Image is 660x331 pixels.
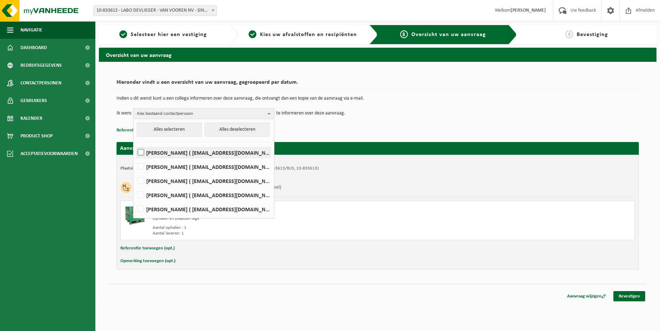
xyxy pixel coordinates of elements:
span: Navigatie [20,21,42,39]
div: Aantal ophalen : 1 [153,225,406,231]
span: Kies bestaand contactpersoon [137,108,265,119]
span: 1 [119,30,127,38]
span: Kies uw afvalstoffen en recipiënten [260,32,357,37]
span: Bedrijfsgegevens [20,57,62,74]
span: 10-833613 - LABO DEVLIEGER - VAN VOOREN NV - SINT-TRUIDEN [93,5,217,16]
label: [PERSON_NAME] ( [EMAIL_ADDRESS][DOMAIN_NAME] ) [136,147,270,158]
span: Product Shop [20,127,53,145]
span: 2 [249,30,256,38]
span: 4 [565,30,573,38]
button: Alles selecteren [137,123,202,137]
button: Kies bestaand contactpersoon [133,108,274,119]
label: [PERSON_NAME] ( [EMAIL_ADDRESS][DOMAIN_NAME] ) [136,204,270,214]
label: [PERSON_NAME] ( [EMAIL_ADDRESS][DOMAIN_NAME] ) [136,190,270,200]
strong: Plaatsingsadres: [120,166,151,171]
span: Contactpersonen [20,74,61,92]
h2: Hieronder vindt u een overzicht van uw aanvraag, gegroepeerd per datum. [117,79,639,89]
strong: Aanvraag voor [DATE] [120,146,173,151]
p: Indien u dit wenst kunt u een collega informeren over deze aanvraag, die ontvangt dan een kopie v... [117,96,639,101]
img: PB-HB-1400-HPE-GN-01.png [124,205,145,226]
span: 3 [400,30,408,38]
span: Kalender [20,110,42,127]
div: Ophalen en plaatsen lege [153,216,406,221]
div: Aantal leveren: 1 [153,231,406,236]
span: 10-833613 - LABO DEVLIEGER - VAN VOOREN NV - SINT-TRUIDEN [94,6,216,16]
a: Aanvraag wijzigen [562,291,611,301]
button: Opmerking toevoegen (opt.) [120,256,176,266]
span: Bevestiging [577,32,608,37]
span: Selecteer hier een vestiging [131,32,207,37]
span: Overzicht van uw aanvraag [411,32,486,37]
a: 1Selecteer hier een vestiging [102,30,224,39]
p: Ik wens [117,108,131,119]
label: [PERSON_NAME] ( [EMAIL_ADDRESS][DOMAIN_NAME] ) [136,161,270,172]
button: Alles deselecteren [204,123,270,137]
label: [PERSON_NAME] ( [EMAIL_ADDRESS][DOMAIN_NAME] ) [136,176,270,186]
span: Acceptatievoorwaarden [20,145,78,162]
button: Referentie toevoegen (opt.) [117,126,171,135]
h2: Overzicht van uw aanvraag [99,48,656,61]
span: Gebruikers [20,92,47,110]
a: 2Kies uw afvalstoffen en recipiënten [242,30,364,39]
span: Dashboard [20,39,47,57]
button: Referentie toevoegen (opt.) [120,244,175,253]
a: Bevestigen [613,291,645,301]
p: te informeren over deze aanvraag. [276,108,345,119]
strong: [PERSON_NAME] [511,8,546,13]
